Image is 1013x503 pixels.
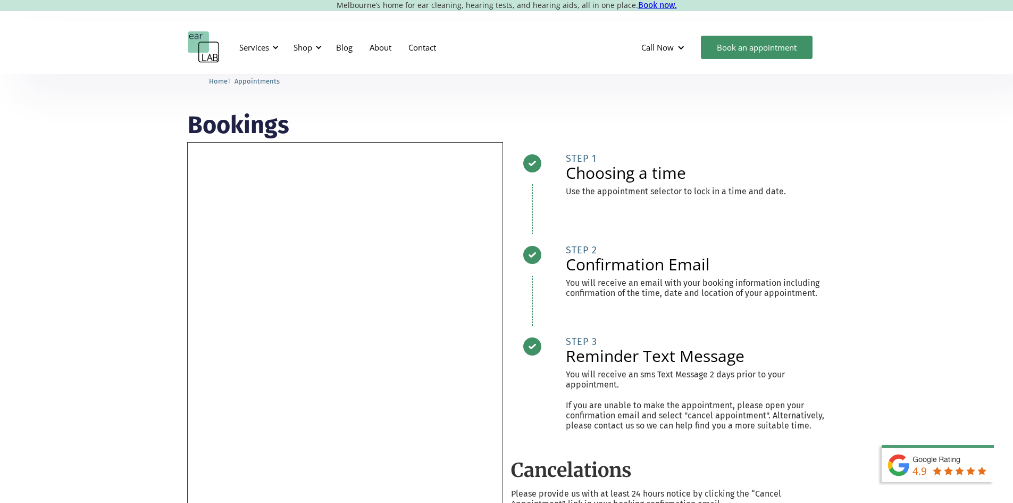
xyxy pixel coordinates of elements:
[641,42,674,53] div: Call Now
[188,113,826,137] h1: Bookings
[566,153,826,164] div: STEP 1
[239,42,269,53] div: Services
[566,257,826,273] h2: Confirmation Email
[294,42,312,53] div: Shop
[328,32,361,63] a: Blog
[188,31,220,63] a: home
[400,32,445,63] a: Contact
[566,348,826,364] h2: Reminder Text Message
[701,36,813,59] a: Book an appointment
[511,458,826,483] h2: Cancelations
[633,31,696,63] div: Call Now
[566,336,826,347] div: STEP 3
[566,186,826,196] p: Use the appointment selector to lock in a time and date.
[235,76,280,86] a: Appointments
[566,165,826,181] h2: Choosing a time
[566,369,826,431] p: You will receive an sms Text Message 2 days prior to your appointment. If you are unable to make ...
[235,77,280,85] span: Appointments
[233,31,282,63] div: Services
[209,76,228,86] a: Home
[566,245,826,255] div: STEP 2
[287,31,325,63] div: Shop
[566,278,826,298] p: You will receive an email with your booking information including confirmation of the time, date ...
[361,32,400,63] a: About
[209,76,235,87] li: 〉
[209,77,228,85] span: Home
